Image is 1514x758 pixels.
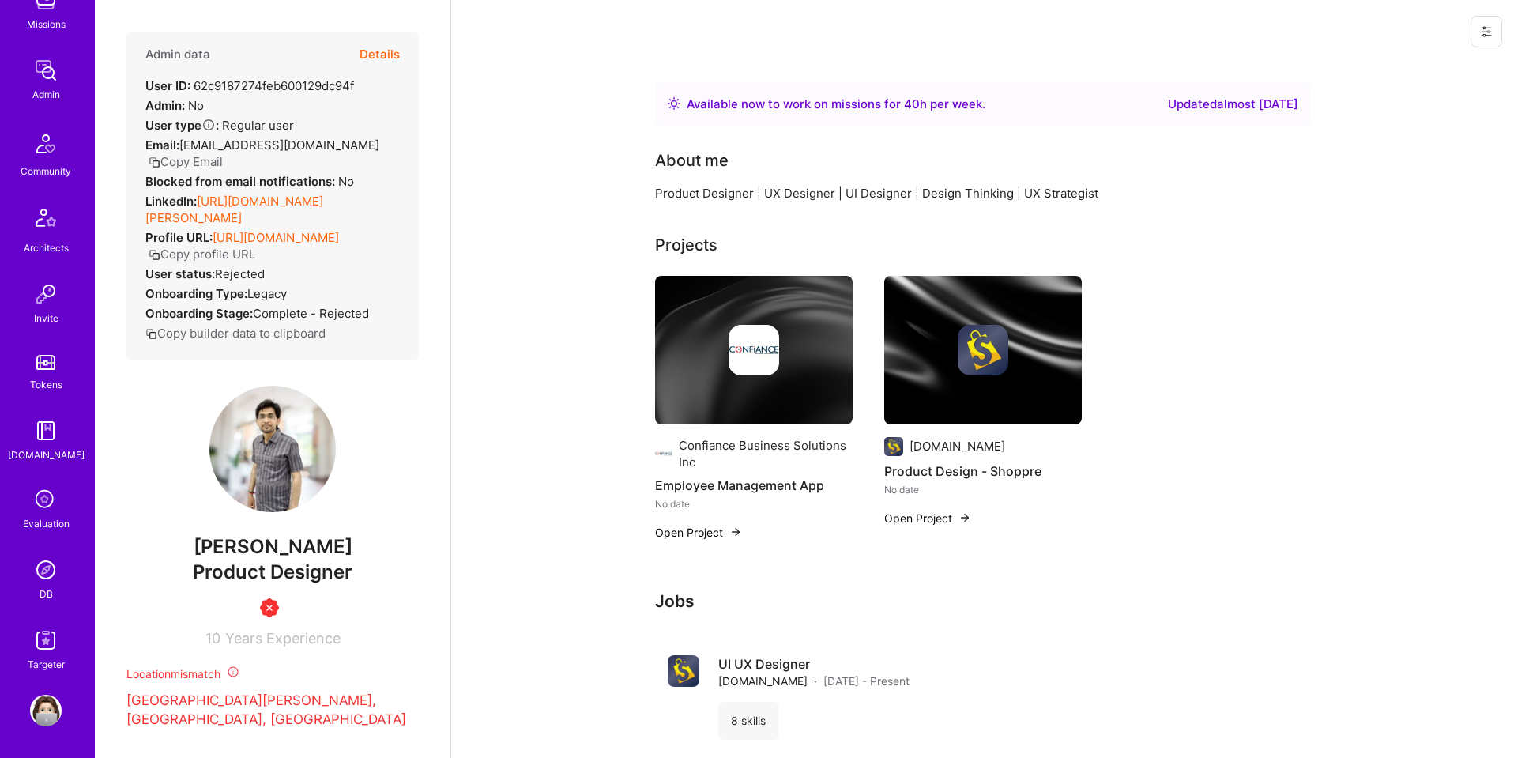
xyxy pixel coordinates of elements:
[655,149,729,172] div: About me
[679,437,853,470] div: Confiance Business Solutions Inc
[718,673,808,689] span: [DOMAIN_NAME]
[884,276,1082,424] img: cover
[145,194,323,225] a: [URL][DOMAIN_NAME][PERSON_NAME]
[823,673,910,689] span: [DATE] - Present
[30,278,62,310] img: Invite
[145,266,215,281] strong: User status:
[655,475,853,496] h4: Employee Management App
[718,655,910,673] h4: UI UX Designer
[205,630,220,647] span: 10
[8,447,85,463] div: [DOMAIN_NAME]
[958,325,1008,375] img: Company logo
[718,702,778,740] div: 8 skills
[958,511,971,524] img: arrow-right
[687,95,985,114] div: Available now to work on missions for h per week .
[655,444,672,463] img: Company logo
[145,118,219,133] strong: User type :
[126,666,419,682] div: Location mismatch
[655,276,853,424] img: cover
[27,202,65,239] img: Architects
[360,32,400,77] button: Details
[30,554,62,586] img: Admin Search
[655,496,853,512] div: No date
[145,325,326,341] button: Copy builder data to clipboard
[34,310,58,326] div: Invite
[668,97,680,110] img: Availability
[655,524,742,541] button: Open Project
[1168,95,1298,114] div: Updated almost [DATE]
[145,47,210,62] h4: Admin data
[149,157,160,168] i: icon Copy
[21,163,71,179] div: Community
[145,306,253,321] strong: Onboarding Stage:
[24,239,69,256] div: Architects
[179,138,379,153] span: [EMAIL_ADDRESS][DOMAIN_NAME]
[209,386,336,512] img: User Avatar
[26,695,66,726] a: User Avatar
[655,591,1311,611] h3: Jobs
[655,185,1287,202] div: Product Designer | UX Designer | UI Designer | Design Thinking | UX Strategist
[145,174,338,189] strong: Blocked from email notifications:
[904,96,920,111] span: 40
[668,655,699,687] img: Company logo
[729,526,742,538] img: arrow-right
[23,515,70,532] div: Evaluation
[193,560,352,583] span: Product Designer
[145,194,197,209] strong: LinkedIn:
[27,16,66,32] div: Missions
[40,586,53,602] div: DB
[729,325,779,375] img: Company logo
[30,55,62,86] img: admin teamwork
[884,510,971,526] button: Open Project
[145,78,190,93] strong: User ID:
[225,630,341,647] span: Years Experience
[145,97,204,114] div: No
[30,376,62,393] div: Tokens
[814,673,817,689] span: ·
[215,266,265,281] span: Rejected
[145,98,185,113] strong: Admin:
[201,118,216,132] i: Help
[149,246,255,262] button: Copy profile URL
[253,306,369,321] span: Complete - Rejected
[28,656,65,673] div: Targeter
[260,598,279,617] img: Unqualified
[30,624,62,656] img: Skill Targeter
[213,230,339,245] a: [URL][DOMAIN_NAME]
[910,438,1005,454] div: [DOMAIN_NAME]
[145,328,157,340] i: icon Copy
[149,153,223,170] button: Copy Email
[884,461,1082,481] h4: Product Design - Shoppre
[36,355,55,370] img: tokens
[145,138,179,153] strong: Email:
[145,77,354,94] div: 62c9187274feb600129dc94f
[30,695,62,726] img: User Avatar
[247,286,287,301] span: legacy
[145,117,294,134] div: Regular user
[884,481,1082,498] div: No date
[145,230,213,245] strong: Profile URL:
[30,415,62,447] img: guide book
[884,437,903,456] img: Company logo
[126,692,419,730] p: [GEOGRAPHIC_DATA][PERSON_NAME], [GEOGRAPHIC_DATA], [GEOGRAPHIC_DATA]
[126,535,419,559] span: [PERSON_NAME]
[27,125,65,163] img: Community
[31,485,61,515] i: icon SelectionTeam
[655,233,717,257] div: Projects
[145,286,247,301] strong: Onboarding Type:
[149,249,160,261] i: icon Copy
[32,86,60,103] div: Admin
[145,173,354,190] div: No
